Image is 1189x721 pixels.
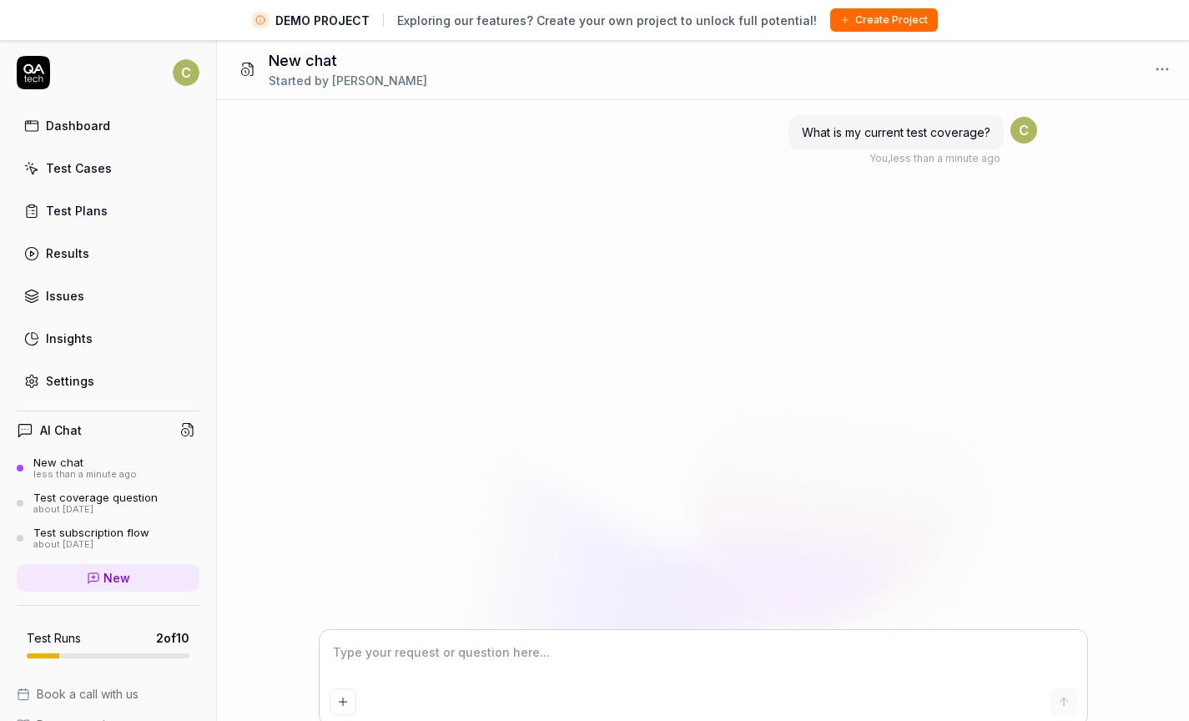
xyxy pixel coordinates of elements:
[173,56,199,89] button: C
[397,12,817,29] span: Exploring our features? Create your own project to unlock full potential!
[269,72,427,89] div: Started by
[33,491,158,504] div: Test coverage question
[869,152,888,164] span: You
[33,504,158,516] div: about [DATE]
[33,469,137,481] div: less than a minute ago
[17,109,199,142] a: Dashboard
[40,421,82,439] h4: AI Chat
[17,194,199,227] a: Test Plans
[17,280,199,312] a: Issues
[17,456,199,481] a: New chatless than a minute ago
[17,237,199,270] a: Results
[17,322,199,355] a: Insights
[156,629,189,647] span: 2 of 10
[33,456,137,469] div: New chat
[37,685,139,703] span: Book a call with us
[1010,117,1037,144] span: C
[17,491,199,516] a: Test coverage questionabout [DATE]
[46,372,94,390] div: Settings
[332,73,427,88] span: [PERSON_NAME]
[869,151,1000,166] div: , less than a minute ago
[46,117,110,134] div: Dashboard
[275,12,370,29] span: DEMO PROJECT
[17,152,199,184] a: Test Cases
[46,159,112,177] div: Test Cases
[27,631,81,646] h5: Test Runs
[33,526,149,539] div: Test subscription flow
[173,59,199,86] span: C
[103,569,130,587] span: New
[17,564,199,592] a: New
[17,365,199,397] a: Settings
[830,8,938,32] button: Create Project
[46,245,89,262] div: Results
[802,125,990,139] span: What is my current test coverage?
[269,49,427,72] h1: New chat
[33,539,149,551] div: about [DATE]
[46,287,84,305] div: Issues
[46,202,108,219] div: Test Plans
[17,685,199,703] a: Book a call with us
[330,688,356,715] button: Add attachment
[17,526,199,551] a: Test subscription flowabout [DATE]
[46,330,93,347] div: Insights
